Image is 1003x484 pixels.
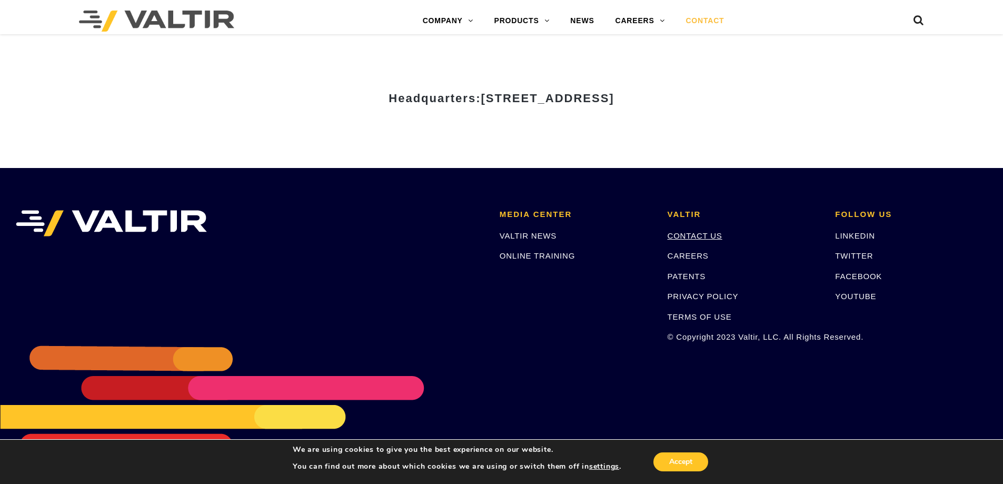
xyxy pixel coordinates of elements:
img: Valtir [79,11,234,32]
a: ONLINE TRAINING [500,251,575,260]
strong: Headquarters: [389,92,614,105]
a: CAREERS [605,11,676,32]
a: LINKEDIN [835,231,875,240]
a: PRODUCTS [484,11,560,32]
a: COMPANY [412,11,484,32]
a: YOUTUBE [835,292,876,301]
p: You can find out more about which cookies we are using or switch them off in . [293,462,621,471]
a: TERMS OF USE [668,312,732,321]
button: settings [589,462,619,471]
p: We are using cookies to give you the best experience on our website. [293,445,621,455]
a: FACEBOOK [835,272,882,281]
h2: MEDIA CENTER [500,210,652,219]
a: CONTACT US [668,231,722,240]
img: VALTIR [16,210,207,236]
h2: FOLLOW US [835,210,987,219]
p: © Copyright 2023 Valtir, LLC. All Rights Reserved. [668,331,820,343]
a: CAREERS [668,251,709,260]
button: Accept [653,452,708,471]
a: NEWS [560,11,604,32]
a: PRIVACY POLICY [668,292,739,301]
h2: VALTIR [668,210,820,219]
span: [STREET_ADDRESS] [481,92,614,105]
a: TWITTER [835,251,873,260]
a: PATENTS [668,272,706,281]
a: VALTIR NEWS [500,231,557,240]
a: CONTACT [675,11,734,32]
